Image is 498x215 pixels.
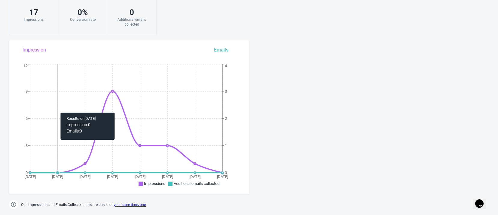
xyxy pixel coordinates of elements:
[15,8,52,17] div: 17
[189,174,200,179] tspan: [DATE]
[113,8,150,17] div: 0
[15,17,52,22] div: Impressions
[21,200,147,210] span: Our Impressions and Emails Collected stats are based on .
[162,174,173,179] tspan: [DATE]
[9,200,18,209] img: help.png
[217,174,228,179] tspan: [DATE]
[113,17,150,27] div: Additional emails collected
[26,143,28,148] tspan: 3
[473,191,492,209] iframe: chat widget
[174,181,219,186] span: Additional emails collected
[225,64,227,68] tspan: 4
[23,64,28,68] tspan: 12
[26,116,28,121] tspan: 6
[225,170,227,175] tspan: 0
[225,143,227,148] tspan: 1
[134,174,145,179] tspan: [DATE]
[79,174,90,179] tspan: [DATE]
[107,174,118,179] tspan: [DATE]
[64,8,101,17] div: 0 %
[225,116,227,121] tspan: 2
[25,174,36,179] tspan: [DATE]
[52,174,63,179] tspan: [DATE]
[225,89,227,94] tspan: 3
[114,203,146,207] a: your store timezone
[26,170,28,175] tspan: 0
[26,89,28,94] tspan: 9
[64,17,101,22] div: Conversion rate
[144,181,165,186] span: Impressions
